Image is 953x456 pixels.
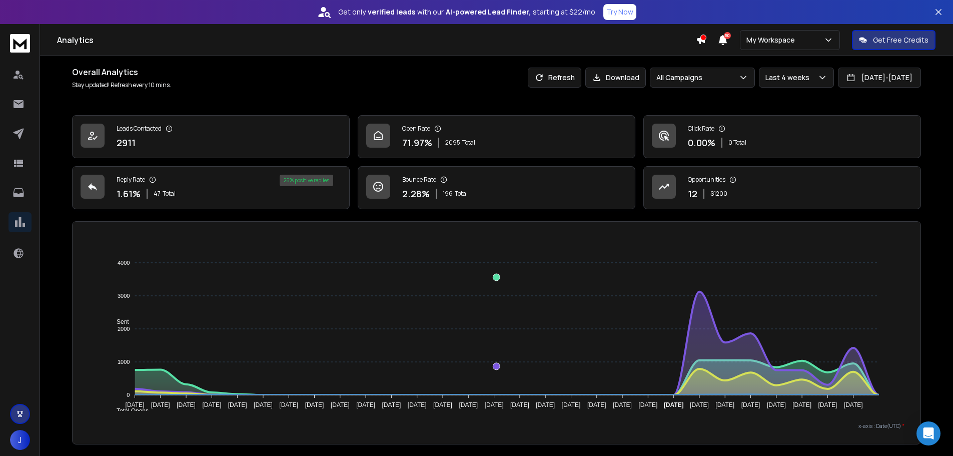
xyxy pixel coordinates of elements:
tspan: [DATE] [151,401,170,408]
span: 47 [154,190,161,198]
a: Open Rate71.97%2095Total [358,115,635,158]
p: 12 [688,187,697,201]
tspan: [DATE] [562,401,581,408]
tspan: [DATE] [767,401,786,408]
a: Leads Contacted2911 [72,115,350,158]
p: 1.61 % [117,187,141,201]
p: Try Now [606,7,633,17]
tspan: 1000 [118,359,130,365]
tspan: [DATE] [587,401,606,408]
tspan: [DATE] [690,401,709,408]
p: Open Rate [402,125,430,133]
a: Reply Rate1.61%47Total26% positive replies [72,166,350,209]
a: Click Rate0.00%0 Total [643,115,921,158]
a: Bounce Rate2.28%196Total [358,166,635,209]
tspan: 2000 [118,326,130,332]
button: J [10,430,30,450]
p: 71.97 % [402,136,432,150]
span: Sent [109,318,129,325]
a: Opportunities12$1200 [643,166,921,209]
p: All Campaigns [656,73,706,83]
h1: Analytics [57,34,696,46]
span: Total [455,190,468,198]
p: 0.00 % [688,136,715,150]
tspan: 3000 [118,293,130,299]
p: $ 1200 [710,190,727,198]
tspan: [DATE] [305,401,324,408]
button: Try Now [603,4,636,20]
p: 2.28 % [402,187,430,201]
p: Reply Rate [117,176,145,184]
button: Refresh [528,68,581,88]
button: [DATE]-[DATE] [838,68,921,88]
img: logo [10,34,30,53]
tspan: [DATE] [433,401,452,408]
h1: Overall Analytics [72,66,171,78]
p: Stay updated! Refresh every 10 mins. [72,81,171,89]
p: Get Free Credits [873,35,928,45]
span: 50 [724,32,731,39]
button: Get Free Credits [852,30,935,50]
tspan: [DATE] [715,401,734,408]
tspan: [DATE] [792,401,811,408]
tspan: [DATE] [510,401,529,408]
div: 26 % positive replies [280,175,333,186]
span: Total [163,190,176,198]
tspan: [DATE] [331,401,350,408]
p: Refresh [548,73,575,83]
strong: AI-powered Lead Finder, [446,7,531,17]
p: 0 Total [728,139,746,147]
p: Last 4 weeks [765,73,813,83]
tspan: [DATE] [177,401,196,408]
tspan: [DATE] [639,401,658,408]
p: x-axis : Date(UTC) [89,422,904,430]
span: Total Opens [109,407,149,414]
span: Total [462,139,475,147]
tspan: [DATE] [844,401,863,408]
tspan: [DATE] [356,401,375,408]
p: Download [606,73,639,83]
tspan: [DATE] [613,401,632,408]
strong: verified leads [368,7,415,17]
tspan: [DATE] [459,401,478,408]
tspan: [DATE] [279,401,298,408]
p: Click Rate [688,125,714,133]
div: Open Intercom Messenger [916,421,940,445]
tspan: [DATE] [125,401,144,408]
p: Opportunities [688,176,725,184]
tspan: [DATE] [741,401,760,408]
tspan: 4000 [118,260,130,266]
tspan: [DATE] [408,401,427,408]
p: Leads Contacted [117,125,162,133]
p: Get only with our starting at $22/mo [338,7,595,17]
p: Bounce Rate [402,176,436,184]
p: 2911 [117,136,136,150]
tspan: [DATE] [818,401,837,408]
tspan: [DATE] [382,401,401,408]
span: 196 [443,190,453,198]
p: My Workspace [746,35,799,45]
span: 2095 [445,139,460,147]
tspan: [DATE] [202,401,221,408]
tspan: 0 [127,392,130,398]
button: Download [585,68,646,88]
tspan: [DATE] [254,401,273,408]
tspan: [DATE] [228,401,247,408]
tspan: [DATE] [536,401,555,408]
tspan: [DATE] [485,401,504,408]
tspan: [DATE] [664,401,684,408]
